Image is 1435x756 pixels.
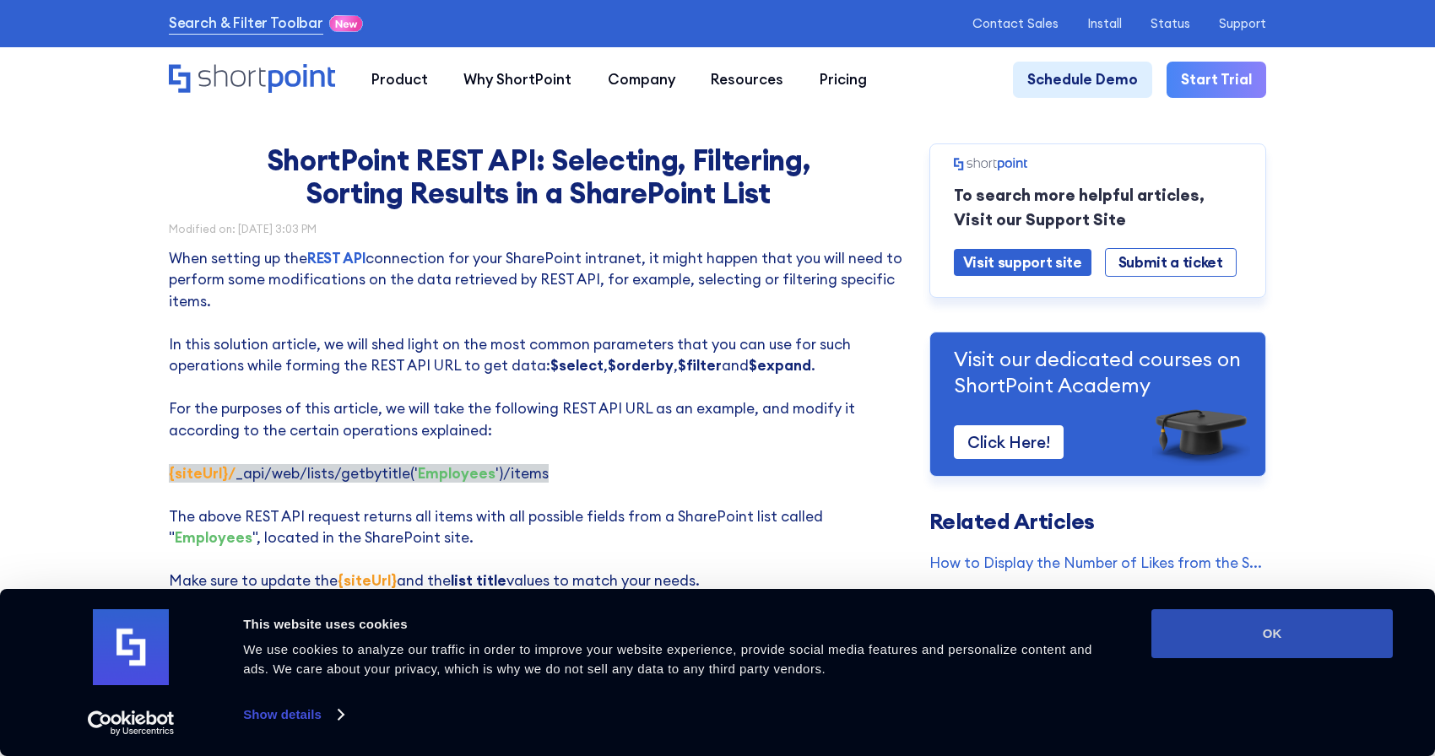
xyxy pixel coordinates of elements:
a: Why ShortPoint [446,62,590,98]
div: Product [371,69,428,91]
div: Pricing [820,69,867,91]
a: Search & Filter Toolbar [169,13,323,35]
a: Show details [243,702,343,727]
a: Support [1219,16,1266,30]
a: REST API [307,249,366,267]
h1: ShortPoint REST API: Selecting, Filtering, Sorting Results in a SharePoint List [222,143,855,210]
a: Pricing [802,62,885,98]
strong: {siteUrl} [338,571,397,590]
a: How to Display the Number of Likes from the SharePoint List Items [929,553,1267,575]
a: Start Trial [1167,62,1266,98]
p: To search more helpful articles, Visit our Support Site [954,183,1243,231]
img: logo [93,609,169,685]
a: Status [1151,16,1190,30]
a: Submit a ticket [1105,248,1237,277]
a: Home [169,64,336,95]
h3: Related Articles [929,510,1267,532]
strong: {siteUrl}/ [169,464,236,483]
button: OK [1151,609,1393,658]
strong: Employees [175,528,252,547]
a: Click Here! [954,425,1064,459]
a: Schedule Demo [1013,62,1152,98]
strong: $orderby [608,356,674,375]
p: When setting up the connection for your SharePoint intranet, it might happen that you will need t... [169,248,908,592]
iframe: Chat Widget [1131,560,1435,756]
div: Company [608,69,675,91]
strong: list title [451,571,506,590]
div: Modified on: [DATE] 3:03 PM [169,224,908,235]
a: Install [1087,16,1122,30]
div: This website uses cookies [243,614,1113,634]
strong: $select [550,356,604,375]
strong: $filter [678,356,722,375]
a: Resources [693,62,802,98]
span: We use cookies to analyze our traffic in order to improve your website experience, provide social... [243,642,1092,676]
span: ‍ _api/web/lists/getbytitle(' ')/items [169,464,549,483]
a: Usercentrics Cookiebot - opens in a new window [57,710,205,736]
a: Company [590,62,694,98]
strong: Employees [418,464,495,483]
a: Visit support site [954,249,1091,276]
a: Contact Sales [972,16,1059,30]
div: Why ShortPoint [463,69,571,91]
div: Resources [711,69,783,91]
strong: $expand [749,356,811,375]
p: Visit our dedicated courses on ShortPoint Academy [954,346,1243,398]
a: Product [354,62,447,98]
